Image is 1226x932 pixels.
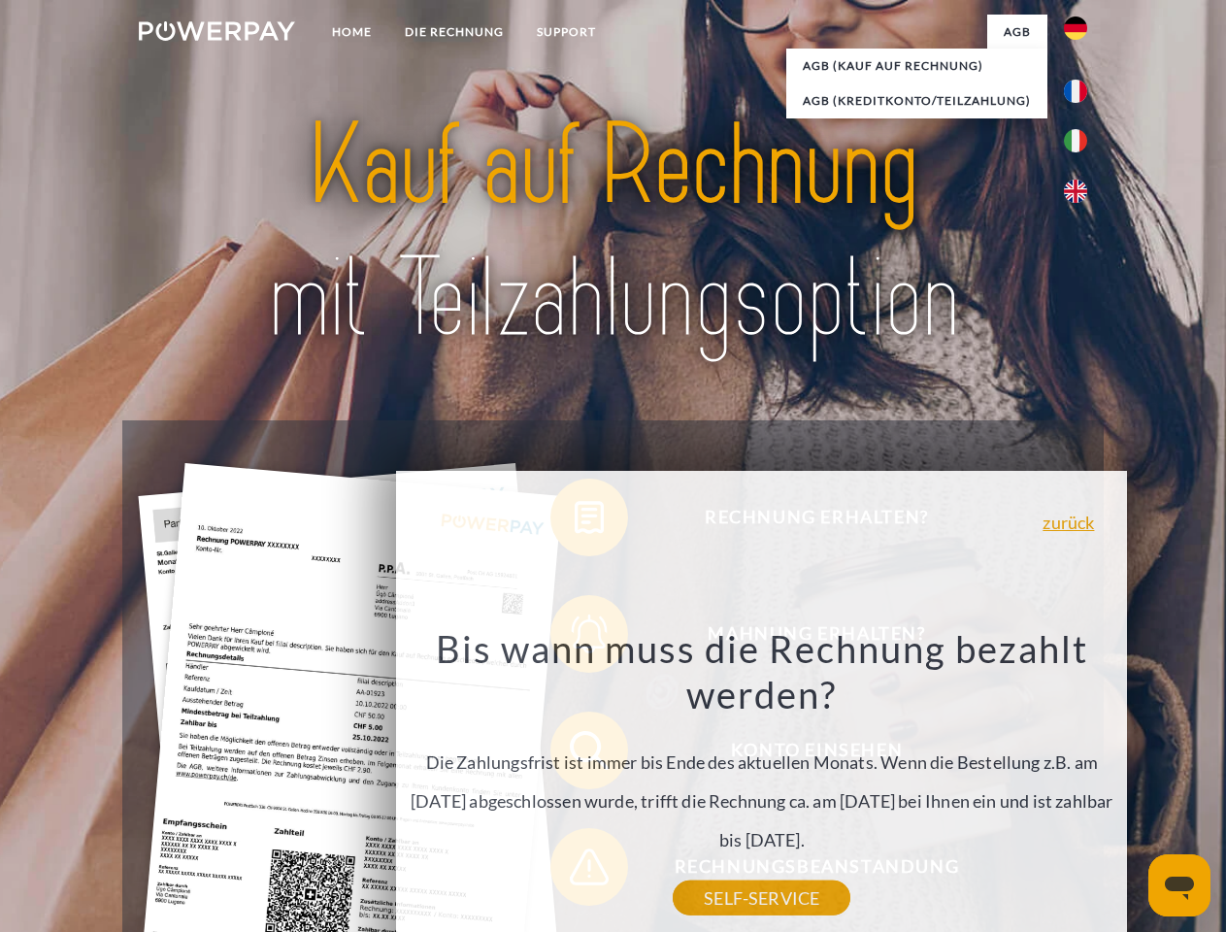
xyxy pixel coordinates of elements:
[1064,17,1087,40] img: de
[987,15,1047,50] a: agb
[520,15,613,50] a: SUPPORT
[1148,854,1210,916] iframe: Schaltfläche zum Öffnen des Messaging-Fensters
[1043,514,1094,531] a: zurück
[786,83,1047,118] a: AGB (Kreditkonto/Teilzahlung)
[786,49,1047,83] a: AGB (Kauf auf Rechnung)
[139,21,295,41] img: logo-powerpay-white.svg
[315,15,388,50] a: Home
[673,881,850,915] a: SELF-SERVICE
[1064,80,1087,103] img: fr
[408,625,1116,718] h3: Bis wann muss die Rechnung bezahlt werden?
[408,625,1116,898] div: Die Zahlungsfrist ist immer bis Ende des aktuellen Monats. Wenn die Bestellung z.B. am [DATE] abg...
[185,93,1041,372] img: title-powerpay_de.svg
[1064,129,1087,152] img: it
[388,15,520,50] a: DIE RECHNUNG
[1064,180,1087,203] img: en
